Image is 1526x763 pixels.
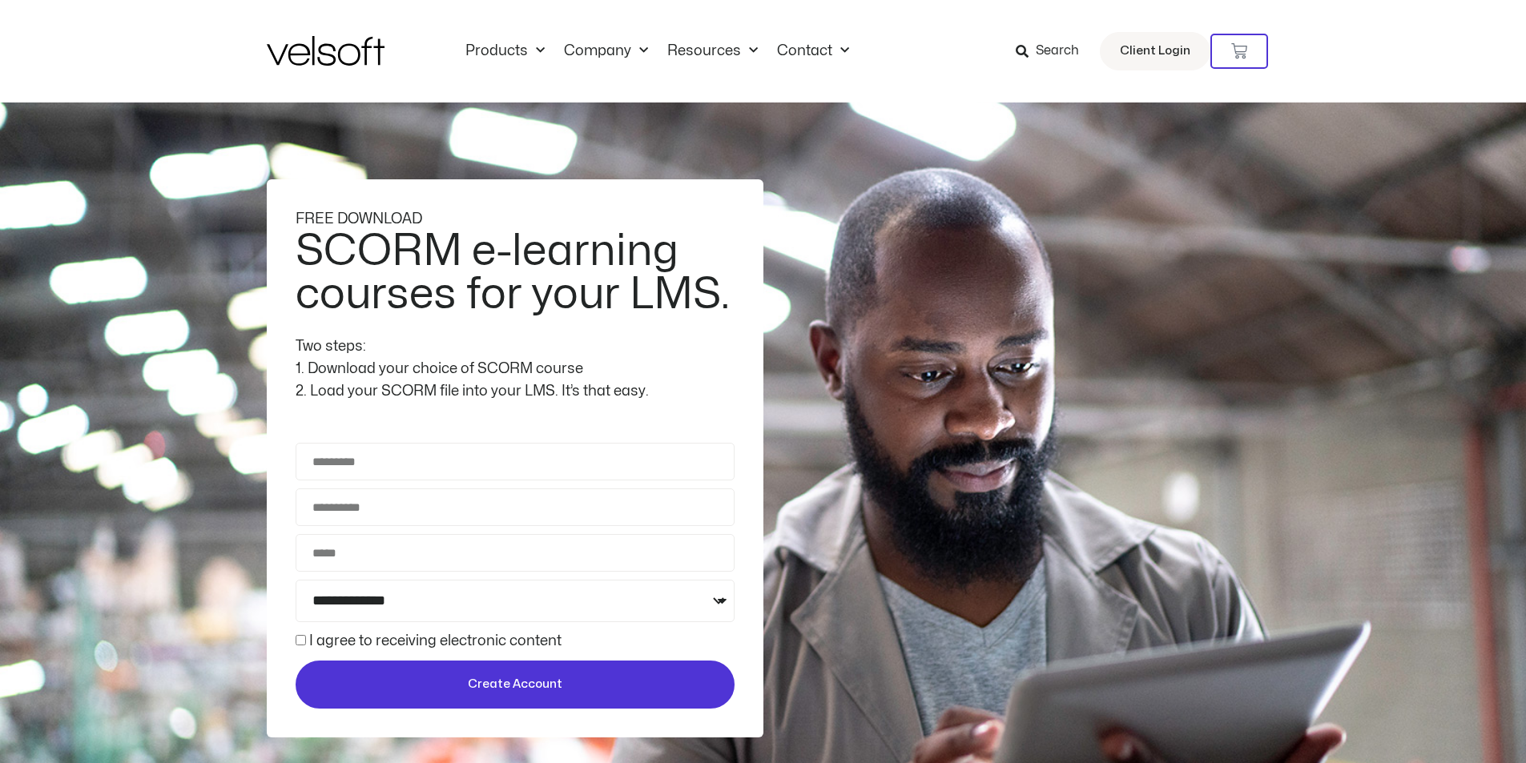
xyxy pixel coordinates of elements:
[1100,32,1210,70] a: Client Login
[296,208,735,231] div: FREE DOWNLOAD
[658,42,767,60] a: ResourcesMenu Toggle
[1036,41,1079,62] span: Search
[296,661,735,709] button: Create Account
[456,42,859,60] nav: Menu
[296,380,735,403] div: 2. Load your SCORM file into your LMS. It’s that easy.
[296,230,731,316] h2: SCORM e-learning courses for your LMS.
[309,634,562,648] label: I agree to receiving electronic content
[554,42,658,60] a: CompanyMenu Toggle
[1120,41,1190,62] span: Client Login
[468,675,562,694] span: Create Account
[267,36,385,66] img: Velsoft Training Materials
[767,42,859,60] a: ContactMenu Toggle
[296,358,735,380] div: 1. Download your choice of SCORM course
[1016,38,1090,65] a: Search
[456,42,554,60] a: ProductsMenu Toggle
[296,335,735,358] div: Two steps:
